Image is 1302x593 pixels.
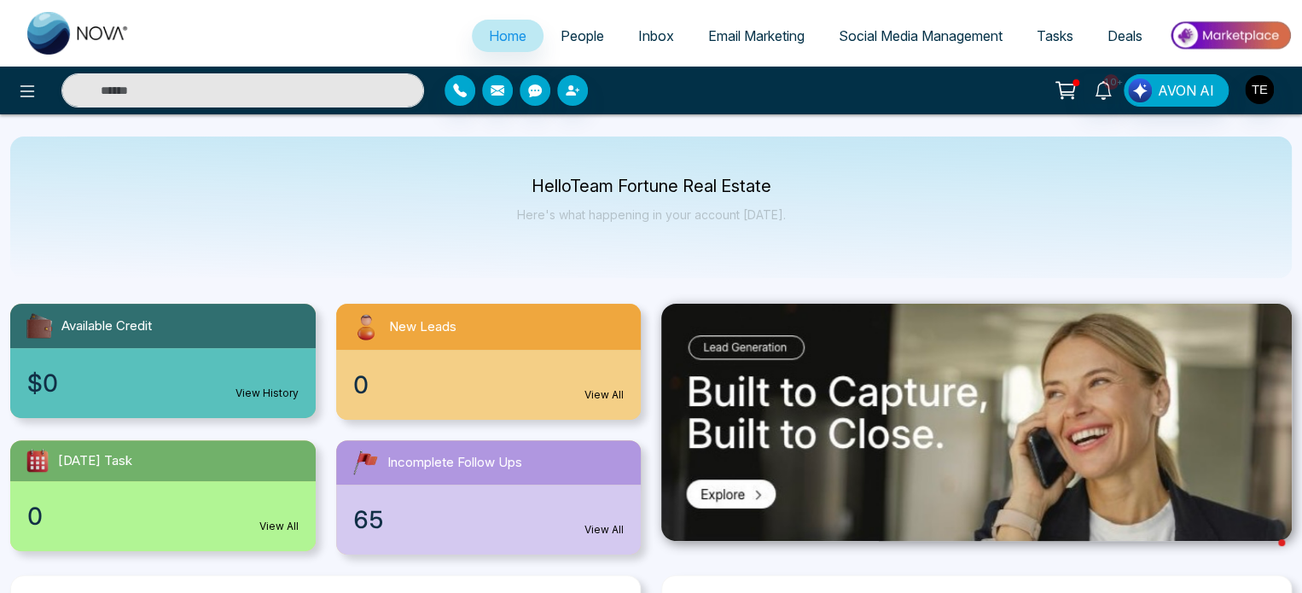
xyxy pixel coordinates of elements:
[24,311,55,341] img: availableCredit.svg
[1090,20,1160,52] a: Deals
[661,304,1292,541] img: .
[517,207,786,222] p: Here's what happening in your account [DATE].
[638,27,674,44] span: Inbox
[839,27,1003,44] span: Social Media Management
[353,502,384,538] span: 65
[1158,80,1214,101] span: AVON AI
[472,20,543,52] a: Home
[1037,27,1073,44] span: Tasks
[58,451,132,471] span: [DATE] Task
[27,12,130,55] img: Nova CRM Logo
[1103,74,1119,90] span: 10+
[822,20,1020,52] a: Social Media Management
[561,27,604,44] span: People
[27,365,58,401] span: $0
[61,317,152,336] span: Available Credit
[326,304,652,420] a: New Leads0View All
[24,447,51,474] img: todayTask.svg
[1083,74,1124,104] a: 10+
[584,522,624,538] a: View All
[1020,20,1090,52] a: Tasks
[350,311,382,343] img: newLeads.svg
[517,179,786,194] p: Hello Team Fortune Real Estate
[326,440,652,555] a: Incomplete Follow Ups65View All
[1244,535,1285,576] iframe: Intercom live chat
[389,317,456,337] span: New Leads
[1128,78,1152,102] img: Lead Flow
[1168,16,1292,55] img: Market-place.gif
[1124,74,1229,107] button: AVON AI
[584,387,624,403] a: View All
[621,20,691,52] a: Inbox
[27,498,43,534] span: 0
[489,27,526,44] span: Home
[259,519,299,534] a: View All
[708,27,805,44] span: Email Marketing
[543,20,621,52] a: People
[353,367,369,403] span: 0
[691,20,822,52] a: Email Marketing
[1245,75,1274,104] img: User Avatar
[235,386,299,401] a: View History
[387,453,522,473] span: Incomplete Follow Ups
[1107,27,1142,44] span: Deals
[350,447,381,478] img: followUps.svg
